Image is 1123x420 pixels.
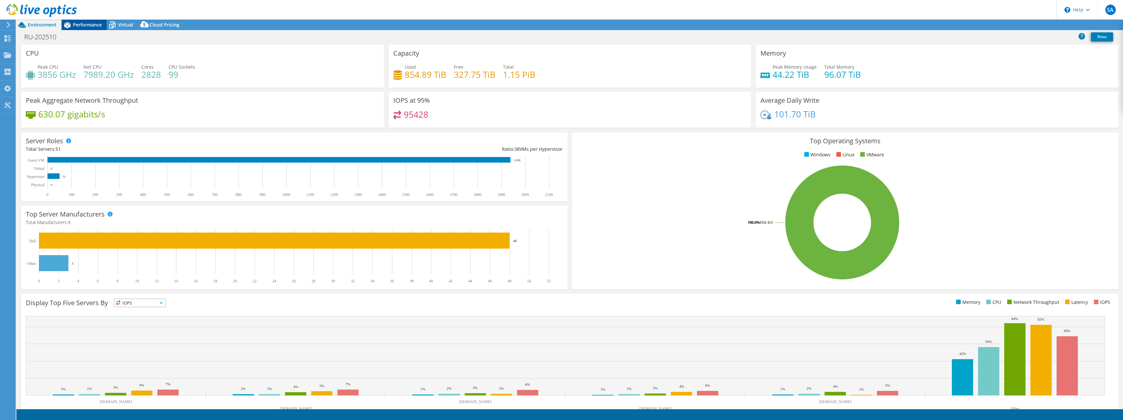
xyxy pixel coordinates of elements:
[447,386,452,390] text: 2%
[331,279,335,283] text: 30
[547,279,551,283] text: 52
[780,387,785,391] text: 1%
[34,166,45,171] text: Virtual
[1064,329,1070,333] text: 69%
[499,386,504,390] text: 2%
[312,279,315,283] text: 28
[29,239,36,243] text: Dell
[1063,299,1088,306] li: Latency
[639,406,672,411] text: [DOMAIN_NAME]
[1091,32,1113,42] a: Print
[959,352,966,356] text: 42%
[1011,317,1018,321] text: 84%
[748,220,760,225] tspan: 100.0%
[393,97,430,104] h3: IOPS at 95%
[803,151,830,158] li: Windows
[319,384,324,388] text: 5%
[169,64,195,70] span: CPU Sockets
[468,279,472,283] text: 44
[885,383,890,387] text: 5%
[985,340,992,343] text: 56%
[514,146,520,152] span: 38
[141,71,161,78] h4: 2828
[454,64,463,70] span: Free
[38,279,40,283] text: 0
[58,279,60,283] text: 2
[169,71,195,78] h4: 99
[68,219,70,225] span: 4
[63,175,66,178] text: 51
[294,385,298,389] text: 4%
[513,239,517,243] text: 48
[760,97,819,104] h3: Average Daily Write
[21,33,66,41] h1: RU-202510
[514,159,521,162] text: 1,938
[859,387,864,391] text: 1%
[525,382,530,386] text: 6%
[824,71,861,78] h4: 96.07 TiB
[294,146,562,153] div: Ratio: VMs per Hypervisor
[116,279,118,283] text: 8
[139,383,144,387] text: 6%
[1092,299,1110,306] li: IOPS
[236,192,241,197] text: 800
[306,192,314,197] text: 1100
[985,299,1001,306] li: CPU
[26,219,562,226] h4: Total Manufacturers:
[954,299,980,306] li: Memory
[166,382,170,386] text: 7%
[28,158,44,163] text: Guest VM
[774,111,816,118] h4: 101.70 TiB
[87,387,92,391] text: 1%
[140,192,146,197] text: 400
[51,183,52,186] text: 0
[188,192,194,197] text: 600
[824,64,854,70] span: Total Memory
[141,64,154,70] span: Cores
[545,192,553,197] text: 2100
[38,71,76,78] h4: 3856 GHz
[27,261,36,266] text: Other
[212,192,218,197] text: 700
[330,192,338,197] text: 1200
[351,279,355,283] text: 32
[51,167,52,170] text: 0
[113,385,118,389] text: 3%
[1006,299,1059,306] li: Network Throughput
[503,64,514,70] span: Total
[503,71,535,78] h4: 1.15 PiB
[450,192,457,197] text: 1700
[508,279,511,283] text: 48
[807,386,811,390] text: 2%
[97,279,99,283] text: 6
[56,146,61,152] span: 51
[393,50,419,57] h3: Capacity
[773,71,817,78] h4: 44.22 TiB
[405,64,416,70] span: Used
[28,22,57,28] span: Environment
[1064,7,1070,13] svg: \n
[241,387,246,391] text: 2%
[497,192,505,197] text: 1900
[73,22,102,28] span: Performance
[459,399,492,404] text: [DOMAIN_NAME]
[233,279,237,283] text: 20
[454,71,495,78] h4: 327.75 TiB
[26,137,63,145] h3: Server Roles
[83,64,101,70] span: Net CPU
[378,192,386,197] text: 1400
[473,386,478,390] text: 3%
[1010,406,1019,411] text: Other
[354,192,362,197] text: 1300
[31,183,45,187] text: Physical
[521,192,529,197] text: 2000
[26,97,138,104] h3: Peak Aggregate Network Throughput
[83,71,134,78] h4: 7989.20 GHz
[705,383,710,387] text: 6%
[38,111,105,118] h4: 630.07 gigabits/s
[155,279,159,283] text: 12
[267,387,272,391] text: 1%
[280,406,312,411] text: [DOMAIN_NAME]
[859,151,884,158] li: VMware
[760,50,786,57] h3: Memory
